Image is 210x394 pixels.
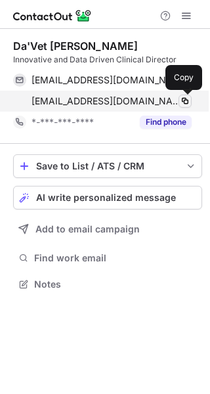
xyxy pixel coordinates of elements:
span: Add to email campaign [35,224,140,234]
button: AI write personalized message [13,186,202,209]
button: Add to email campaign [13,217,202,241]
div: Save to List / ATS / CRM [36,161,179,171]
span: [EMAIL_ADDRESS][DOMAIN_NAME] [31,74,182,86]
span: Notes [34,278,197,290]
button: Notes [13,275,202,294]
span: [EMAIL_ADDRESS][DOMAIN_NAME] [31,95,182,107]
button: save-profile-one-click [13,154,202,178]
span: Find work email [34,252,197,264]
span: AI write personalized message [36,192,176,203]
div: Da'Vet [PERSON_NAME] [13,39,138,53]
img: ContactOut v5.3.10 [13,8,92,24]
button: Find work email [13,249,202,267]
button: Reveal Button [140,116,192,129]
div: Innovative and Data Driven Clinical Director [13,54,202,66]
